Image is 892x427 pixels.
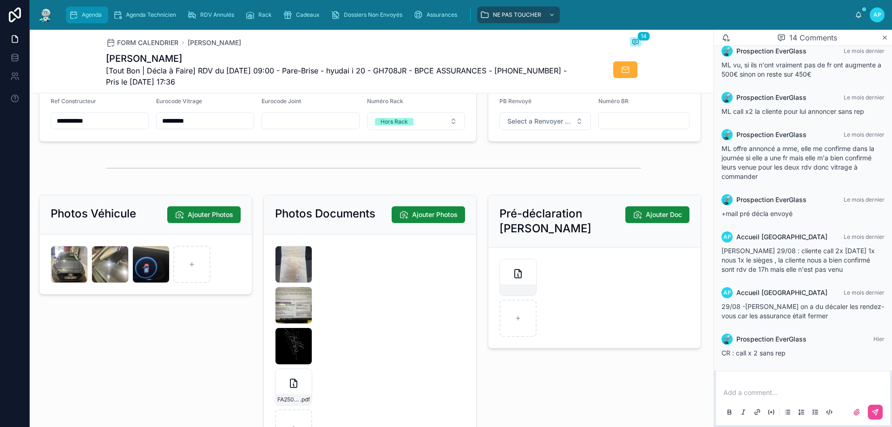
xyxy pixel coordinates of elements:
span: Le mois dernier [844,131,885,138]
span: Select a Renvoyer Vitrage [507,117,572,126]
span: Ajouter Doc [646,210,682,219]
button: 14 [630,37,641,48]
span: 14 [637,32,650,41]
span: Prospection EverGlass [736,195,807,204]
span: 14 Comments [789,32,837,43]
span: .pdf [300,396,310,403]
button: Ajouter Photos [167,206,241,223]
span: Accueil [GEOGRAPHIC_DATA] [736,288,827,297]
span: Accueil [GEOGRAPHIC_DATA] [736,232,827,242]
span: Hier [873,335,885,342]
span: FA2509-7488 [277,396,300,403]
span: Prospection EverGlass [736,93,807,102]
button: Select Button [367,112,465,130]
a: [PERSON_NAME] [188,38,241,47]
a: NE PAS TOUCHER [477,7,560,23]
span: Eurocode Joint [262,98,301,105]
span: Le mois dernier [844,289,885,296]
span: Le mois dernier [844,94,885,101]
span: Le mois dernier [844,233,885,240]
span: Le mois dernier [844,196,885,203]
span: Ref Constructeur [51,98,96,105]
a: Dossiers Non Envoyés [328,7,409,23]
span: Numéro Rack [367,98,403,105]
span: +mail pré décla envoyé [721,210,793,217]
span: Le mois dernier [844,47,885,54]
a: RDV Annulés [184,7,241,23]
span: 29/08 -[PERSON_NAME] on a du décaler les rendez-vous car les assurance était fermer [721,302,884,320]
span: ML call x2 la cliente pour lui annoncer sans rep [721,107,864,115]
span: ML vu, si ils n'ont vraiment pas de fr ont augmente a 500€ sinon on reste sur 450€ [721,61,881,78]
span: Ajouter Photos [412,210,458,219]
span: RDV Annulés [200,11,234,19]
a: Assurances [411,7,464,23]
span: ML offre annoncé a mme, elle me confirme dans la journée si elle a une fr mais elle m'a bien conf... [721,145,874,180]
button: Ajouter Doc [625,206,689,223]
a: Agenda Technicien [110,7,183,23]
div: Hors Rack [380,118,408,125]
span: Prospection EverGlass [736,335,807,344]
span: Agenda [82,11,102,19]
span: Cadeaux [296,11,320,19]
img: App logo [37,7,54,22]
div: scrollable content [61,5,855,25]
h2: Photos Véhicule [51,206,136,221]
span: Eurocode Vitrage [156,98,202,105]
span: Dossiers Non Envoyés [344,11,402,19]
span: PB Renvoyé [499,98,531,105]
span: Numéro BR [598,98,629,105]
button: Ajouter Photos [392,206,465,223]
span: Ajouter Photos [188,210,233,219]
span: Assurances [426,11,457,19]
span: AP [723,289,731,296]
h1: [PERSON_NAME] [106,52,571,65]
span: CR : call x 2 sans rep [721,349,786,357]
a: FORM CALENDRIER [106,38,178,47]
span: Prospection EverGlass [736,130,807,139]
a: Cadeaux [280,7,326,23]
span: [Tout Bon | Décla à Faire] RDV du [DATE] 09:00 - Pare-Brise - hyudai i 20 - GH708JR - BPCE ASSURA... [106,65,571,87]
span: Rack [258,11,272,19]
h2: Pré-déclaration [PERSON_NAME] [499,206,625,236]
a: Rack [243,7,278,23]
button: Select Button [499,112,591,130]
span: AP [873,11,881,19]
span: Prospection EverGlass [736,46,807,56]
a: Agenda [66,7,108,23]
h2: Photos Documents [275,206,375,221]
span: FORM CALENDRIER [117,38,178,47]
span: [PERSON_NAME] 29/08 : cliente call 2x [DATE] 1x nous 1x le sièges , la cliente nous a bien confir... [721,247,875,273]
span: Agenda Technicien [126,11,176,19]
span: AP [723,233,731,241]
span: NE PAS TOUCHER [493,11,541,19]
